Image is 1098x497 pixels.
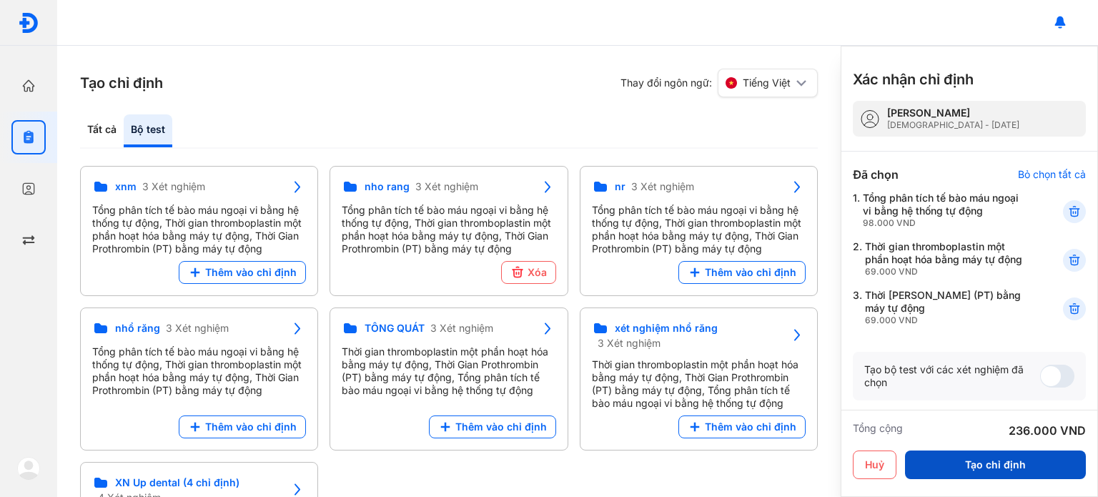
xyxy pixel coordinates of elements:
span: 3 Xét nghiệm [142,180,205,193]
img: logo [17,457,40,480]
span: nhổ răng [115,322,160,335]
div: Tổng phân tích tế bào máu ngoại vi bằng hệ thống tự động [863,192,1028,229]
div: Bỏ chọn tất cả [1018,168,1086,181]
div: Tổng phân tích tế bào máu ngoại vi bằng hệ thống tự động, Thời gian thromboplastin một phần hoạt ... [342,204,555,255]
div: Thời gian thromboplastin một phần hoạt hóa bằng máy tự động [865,240,1028,277]
div: Tạo bộ test với các xét nghiệm đã chọn [864,363,1040,389]
div: 69.000 VND [865,315,1028,326]
div: Thời gian thromboplastin một phần hoạt hóa bằng máy tự động, Thời Gian Prothrombin (PT) bằng máy ... [342,345,555,397]
div: 1. [853,192,1028,229]
div: Tổng phân tích tế bào máu ngoại vi bằng hệ thống tự động, Thời gian thromboplastin một phần hoạt ... [92,204,306,255]
span: xét nghiệm nhổ răng [615,322,718,335]
span: Thêm vào chỉ định [205,420,297,433]
img: logo [18,12,39,34]
button: Xóa [501,261,556,284]
div: 98.000 VND [863,217,1028,229]
span: Xóa [528,266,547,279]
button: Thêm vào chỉ định [179,261,306,284]
button: Thêm vào chỉ định [179,415,306,438]
div: Thay đổi ngôn ngữ: [620,69,818,97]
span: Thêm vào chỉ định [205,266,297,279]
div: Tất cả [80,114,124,147]
button: Thêm vào chỉ định [678,415,806,438]
span: Thêm vào chỉ định [705,420,796,433]
button: Tạo chỉ định [905,451,1086,479]
button: Huỷ [853,451,896,479]
span: xnm [115,180,137,193]
div: Tổng cộng [853,422,903,439]
button: Thêm vào chỉ định [429,415,556,438]
span: Thêm vào chỉ định [705,266,796,279]
div: Đã chọn [853,166,899,183]
span: 3 Xét nghiệm [166,322,229,335]
span: TỔNG QUÁT [365,322,425,335]
button: Thêm vào chỉ định [678,261,806,284]
span: 3 Xét nghiệm [631,180,694,193]
span: Thêm vào chỉ định [455,420,547,433]
span: nr [615,180,625,193]
h3: Tạo chỉ định [80,73,163,93]
div: Tổng phân tích tế bào máu ngoại vi bằng hệ thống tự động, Thời gian thromboplastin một phần hoạt ... [92,345,306,397]
div: Tổng phân tích tế bào máu ngoại vi bằng hệ thống tự động, Thời gian thromboplastin một phần hoạt ... [592,204,806,255]
div: Thời gian thromboplastin một phần hoạt hóa bằng máy tự động, Thời Gian Prothrombin (PT) bằng máy ... [592,358,806,410]
div: 69.000 VND [865,266,1028,277]
span: 3 Xét nghiệm [430,322,493,335]
h3: Xác nhận chỉ định [853,69,974,89]
span: 3 Xét nghiệm [415,180,478,193]
div: Bộ test [124,114,172,147]
div: 2. [853,240,1028,277]
div: [PERSON_NAME] [887,107,1019,119]
span: XN Up dental (4 chỉ định) [115,476,239,489]
div: [DEMOGRAPHIC_DATA] - [DATE] [887,119,1019,131]
div: 3. [853,289,1028,326]
div: Thời [PERSON_NAME] (PT) bằng máy tự động [865,289,1028,326]
div: 236.000 VND [1009,422,1086,439]
span: 3 Xét nghiệm [598,337,661,350]
span: Tiếng Việt [743,77,791,89]
span: nho rang [365,180,410,193]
